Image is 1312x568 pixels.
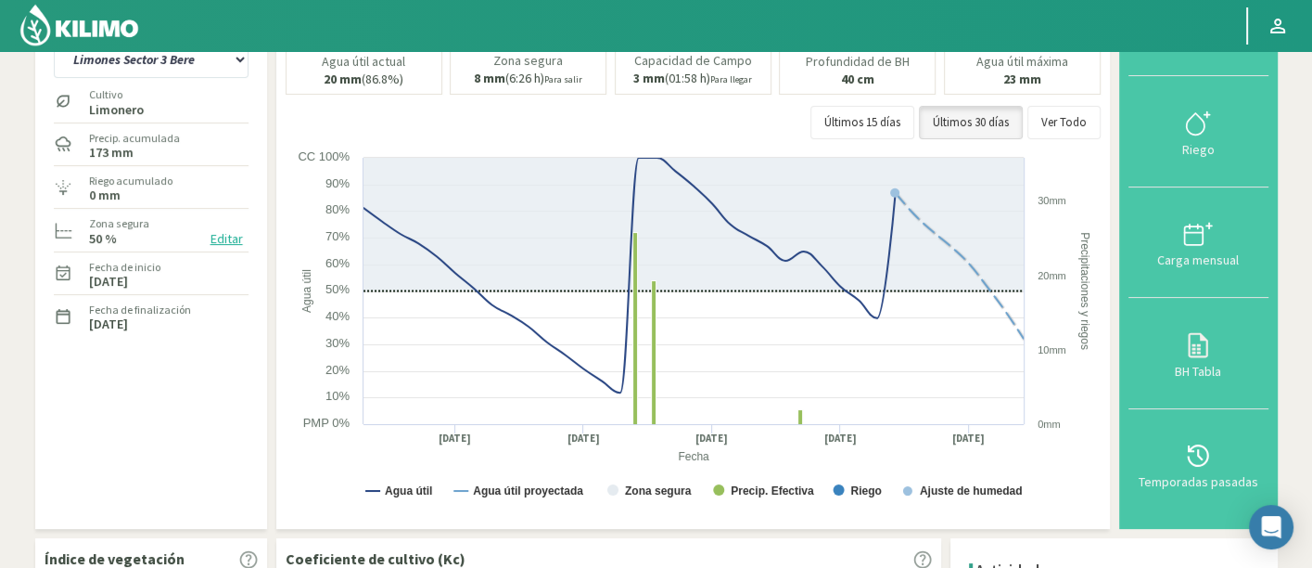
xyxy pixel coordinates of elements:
[325,176,349,190] text: 90%
[1128,409,1268,520] button: Temporadas pasadas
[299,269,312,313] text: Agua útil
[1249,505,1293,549] div: Open Intercom Messenger
[710,73,752,85] small: Para llegar
[385,484,432,497] text: Agua útil
[302,416,350,430] text: PMP 0%
[324,71,362,87] b: 20 mm
[976,55,1068,69] p: Agua útil máxima
[731,484,814,497] text: Precip. Efectiva
[1003,71,1041,87] b: 23 mm
[493,54,563,68] p: Zona segura
[474,71,582,86] p: (6:26 h)
[1134,365,1263,378] div: BH Tabla
[89,215,149,232] label: Zona segura
[1027,106,1101,139] button: Ver Todo
[89,189,121,201] label: 0 mm
[1038,419,1060,430] text: 0mm
[624,484,691,497] text: Zona segura
[89,147,134,159] label: 173 mm
[850,484,881,497] text: Riego
[1128,187,1268,298] button: Carga mensual
[325,229,349,243] text: 70%
[89,259,160,276] label: Fecha de inicio
[325,202,349,216] text: 80%
[823,432,856,445] text: [DATE]
[325,363,349,377] text: 20%
[325,389,349,403] text: 10%
[1128,76,1268,187] button: Riego
[1038,270,1066,281] text: 20mm
[89,130,180,147] label: Precip. acumulada
[841,71,874,87] b: 40 cm
[324,72,403,86] p: (86.8%)
[89,318,128,330] label: [DATE]
[695,432,728,445] text: [DATE]
[325,336,349,350] text: 30%
[473,484,583,497] text: Agua útil proyectada
[678,450,709,463] text: Fecha
[633,71,752,86] p: (01:58 h)
[1128,298,1268,408] button: BH Tabla
[298,149,350,163] text: CC 100%
[89,233,117,245] label: 50 %
[89,302,191,318] label: Fecha de finalización
[89,276,128,288] label: [DATE]
[919,106,1023,139] button: Últimos 30 días
[1134,475,1263,488] div: Temporadas pasadas
[1038,195,1066,206] text: 30mm
[325,256,349,270] text: 60%
[1134,143,1263,156] div: Riego
[89,173,172,189] label: Riego acumulado
[325,309,349,323] text: 40%
[205,228,248,250] button: Editar
[952,432,985,445] text: [DATE]
[1134,253,1263,266] div: Carga mensual
[474,70,505,86] b: 8 mm
[806,55,910,69] p: Profundidad de BH
[633,70,665,86] b: 3 mm
[89,104,144,116] label: Limonero
[322,55,405,69] p: Agua útil actual
[1078,232,1091,350] text: Precipitaciones y riegos
[325,282,349,296] text: 50%
[1038,344,1066,355] text: 10mm
[544,73,582,85] small: Para salir
[567,432,599,445] text: [DATE]
[89,86,144,103] label: Cultivo
[19,3,140,47] img: Kilimo
[919,484,1022,497] text: Ajuste de humedad
[439,432,471,445] text: [DATE]
[634,54,752,68] p: Capacidad de Campo
[810,106,914,139] button: Últimos 15 días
